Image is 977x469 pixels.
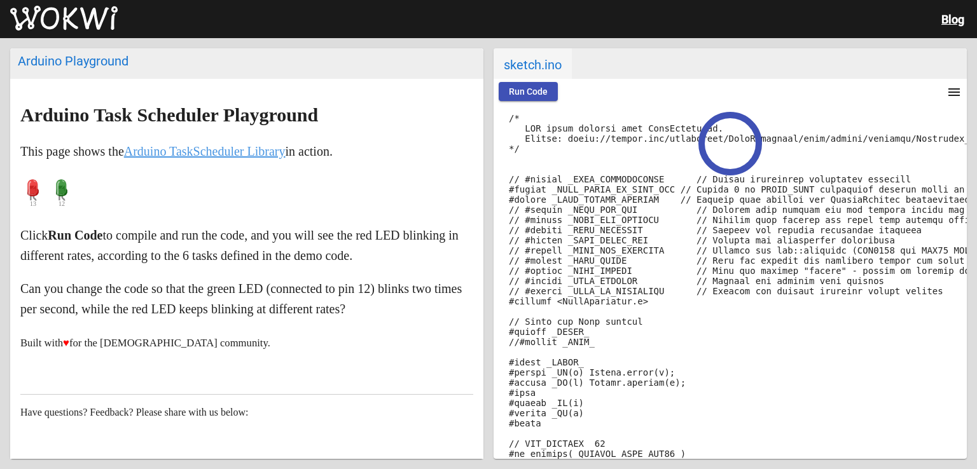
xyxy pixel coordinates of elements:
[499,82,558,101] button: Run Code
[20,337,270,349] small: Built with for the [DEMOGRAPHIC_DATA] community.
[63,337,69,349] span: ♥
[494,48,572,79] span: sketch.ino
[509,86,548,97] span: Run Code
[10,6,118,31] img: Wokwi
[20,278,473,319] p: Can you change the code so that the green LED (connected to pin 12) blinks two times per second, ...
[124,144,286,158] a: Arduino TaskScheduler Library
[20,141,473,161] p: This page shows the in action.
[20,407,249,418] span: Have questions? Feedback? Please share with us below:
[20,105,473,125] h2: Arduino Task Scheduler Playground
[48,228,102,242] strong: Run Code
[20,225,473,266] p: Click to compile and run the code, and you will see the red LED blinking in different rates, acco...
[946,85,962,100] mat-icon: menu
[941,13,964,26] a: Blog
[18,53,476,69] div: Arduino Playground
